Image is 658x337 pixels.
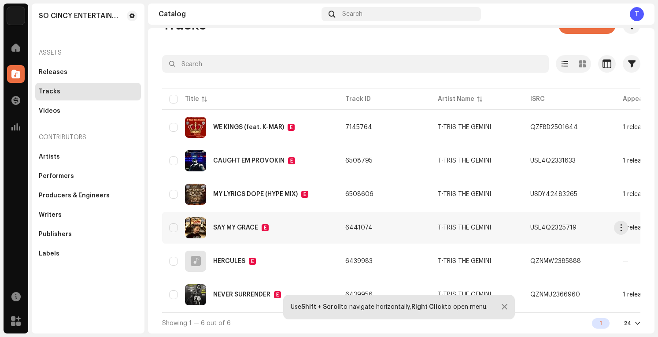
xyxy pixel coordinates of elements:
div: SO CINCY ENTERTAINMENTS LIMITED LIABILITY COMPANY [39,12,123,19]
strong: Right Click [411,304,445,310]
div: 1 release [623,158,648,164]
re-m-nav-item: Labels [35,245,141,263]
span: T-TRIS THE GEMINI [438,158,516,164]
div: 1 release [623,191,648,197]
div: Releases [39,69,67,76]
span: 6508606 [345,191,373,197]
re-m-nav-item: Tracks [35,83,141,100]
strong: Shift + Scroll [301,304,341,310]
div: SAY MY GRACE [213,225,258,231]
div: Tracks [39,88,60,95]
div: QZNMU2366960 [530,292,580,298]
div: Catalog [159,11,318,18]
div: T-TRIS THE GEMINI [438,292,491,298]
span: T-TRIS THE GEMINI [438,258,516,264]
re-a-nav-header: Contributors [35,127,141,148]
span: 6439956 [345,292,373,298]
div: 1 release [623,124,648,130]
div: 1 release [623,225,648,231]
div: USDY42483265 [530,191,577,197]
div: QZF8D2501644 [530,124,578,130]
div: E [262,224,269,231]
div: Performers [39,173,74,180]
div: 24 [624,320,632,327]
div: Writers [39,211,62,218]
span: 6441074 [345,225,373,231]
div: Artists [39,153,60,160]
div: USL4Q2331833 [530,158,576,164]
div: T [630,7,644,21]
re-m-nav-item: Producers & Engineers [35,187,141,204]
div: T-TRIS THE GEMINI [438,158,491,164]
div: E [249,258,256,265]
div: E [301,191,308,198]
span: Search [342,11,362,18]
div: MY LYRICS DOPE (HYPE MIX) [213,191,298,197]
div: Producers & Engineers [39,192,110,199]
span: T-TRIS THE GEMINI [438,191,516,197]
span: 7145764 [345,124,372,130]
re-m-nav-item: Artists [35,148,141,166]
div: E [288,124,295,131]
re-m-nav-item: Writers [35,206,141,224]
img: bc3e8f7d-17c7-42dd-a898-39f6406116b8 [185,184,206,205]
div: T-TRIS THE GEMINI [438,258,491,264]
div: USL4Q2325719 [530,225,577,231]
img: d447adff-f719-4d70-a911-9e6d04620492 [185,117,206,138]
div: 1 [592,318,610,329]
img: 4552faca-07c0-4208-8a6a-1f495d866a51 [185,284,206,305]
img: 21dc6bdf-a52f-45c0-b074-c0a421ef1e0c [185,217,206,238]
div: NEVER SURRENDER [213,292,270,298]
img: 4d355f5d-9311-46a2-b30d-525bdb8252bf [7,7,25,25]
span: T-TRIS THE GEMINI [438,292,516,298]
input: Search [162,55,549,73]
div: T-TRIS THE GEMINI [438,225,491,231]
re-m-nav-item: Videos [35,102,141,120]
img: 5ff4389f-f64b-4606-a322-96080fd769e9 [185,150,206,171]
div: E [274,291,281,298]
div: QZNMW2385888 [530,258,581,264]
div: T-TRIS THE GEMINI [438,124,491,130]
span: T-TRIS THE GEMINI [438,124,516,130]
div: Use to navigate horizontally, to open menu. [291,304,488,311]
span: 6439983 [345,258,373,264]
div: Publishers [39,231,72,238]
div: Labels [39,250,59,257]
div: Videos [39,107,60,115]
div: 1 release [623,292,648,298]
div: Title [185,95,199,104]
div: T-TRIS THE GEMINI [438,191,491,197]
span: 6508795 [345,158,373,164]
div: WE KINGS (feat. K-MAR) [213,124,284,130]
div: E [288,157,295,164]
re-m-nav-item: Publishers [35,226,141,243]
re-m-nav-item: Performers [35,167,141,185]
div: Artist Name [438,95,474,104]
re-a-nav-header: Assets [35,42,141,63]
div: HERCULES [213,258,245,264]
div: CAUGHT EM PROVOKIN [213,158,285,164]
re-m-nav-item: Releases [35,63,141,81]
span: T-TRIS THE GEMINI [438,225,516,231]
span: Showing 1 — 6 out of 6 [162,320,231,326]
